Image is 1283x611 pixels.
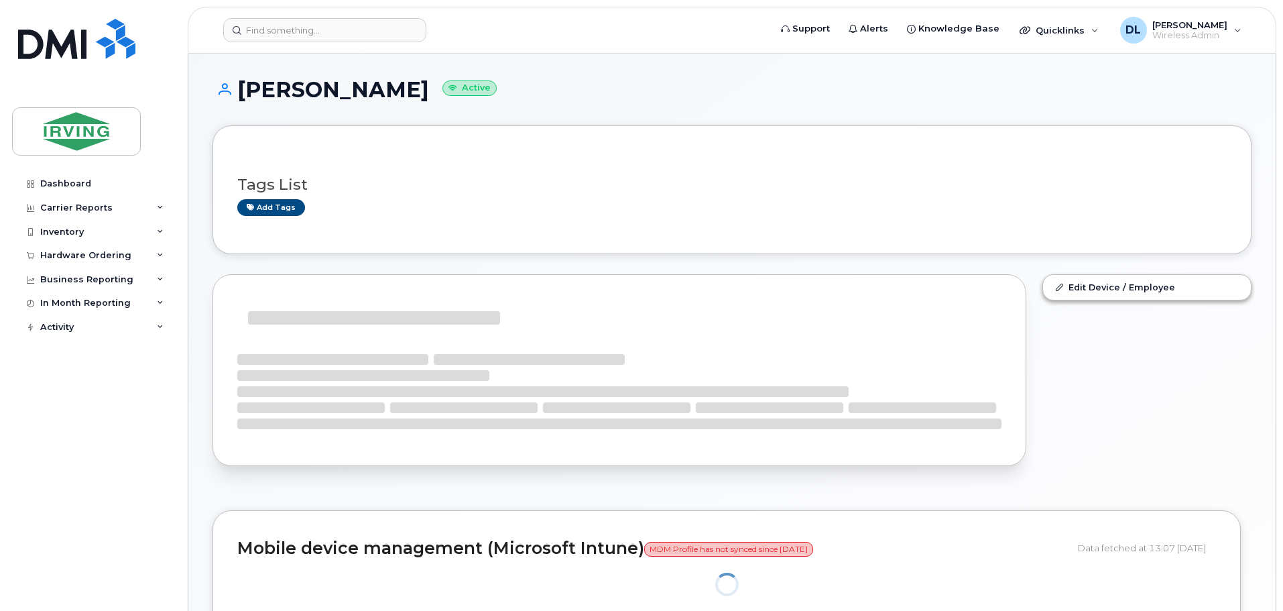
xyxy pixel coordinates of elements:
[1078,535,1216,561] div: Data fetched at 13:07 [DATE]
[237,199,305,216] a: Add tags
[1043,275,1251,299] a: Edit Device / Employee
[442,80,497,96] small: Active
[237,176,1227,193] h3: Tags List
[644,542,813,557] span: MDM Profile has not synced since [DATE]
[212,78,1251,101] h1: [PERSON_NAME]
[237,539,1068,558] h2: Mobile device management (Microsoft Intune)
